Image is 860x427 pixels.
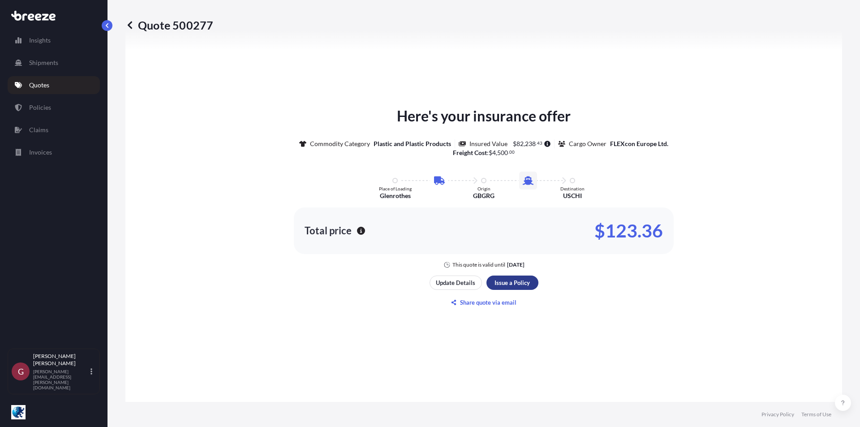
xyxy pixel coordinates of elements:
[492,150,496,156] span: 4
[29,125,48,134] p: Claims
[525,141,536,147] span: 238
[29,148,52,157] p: Invoices
[460,298,516,307] p: Share quote via email
[469,139,507,148] p: Insured Value
[610,139,668,148] p: FLEXcon Europe Ltd.
[8,143,100,161] a: Invoices
[380,191,411,200] p: Glenrothes
[494,278,530,287] p: Issue a Policy
[310,139,370,148] p: Commodity Category
[430,276,482,290] button: Update Details
[29,81,49,90] p: Quotes
[29,36,51,45] p: Insights
[8,76,100,94] a: Quotes
[33,369,89,390] p: [PERSON_NAME][EMAIL_ADDRESS][PERSON_NAME][DOMAIN_NAME]
[29,103,51,112] p: Policies
[453,148,515,157] p: :
[397,105,571,127] p: Here's your insurance offer
[496,150,497,156] span: ,
[536,142,537,145] span: .
[801,411,831,418] a: Terms of Use
[453,149,487,156] b: Freight Cost
[516,141,524,147] span: 82
[8,31,100,49] a: Insights
[379,186,412,191] p: Place of Loading
[18,367,24,376] span: G
[477,186,490,191] p: Origin
[594,224,663,238] p: $123.36
[125,18,213,32] p: Quote 500277
[305,226,352,235] p: Total price
[761,411,794,418] a: Privacy Policy
[513,141,516,147] span: $
[8,54,100,72] a: Shipments
[8,99,100,116] a: Policies
[507,261,525,268] p: [DATE]
[486,276,538,290] button: Issue a Policy
[508,151,509,154] span: .
[524,141,525,147] span: ,
[8,121,100,139] a: Claims
[473,191,494,200] p: GBGRG
[11,405,26,419] img: organization-logo
[430,295,538,310] button: Share quote via email
[374,139,451,148] p: Plastic and Plastic Products
[436,278,475,287] p: Update Details
[497,150,508,156] span: 500
[569,139,606,148] p: Cargo Owner
[563,191,582,200] p: USCHI
[509,151,515,154] span: 00
[452,261,505,268] p: This quote is valid until
[489,150,492,156] span: $
[537,142,542,145] span: 43
[33,353,89,367] p: [PERSON_NAME] [PERSON_NAME]
[560,186,585,191] p: Destination
[29,58,58,67] p: Shipments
